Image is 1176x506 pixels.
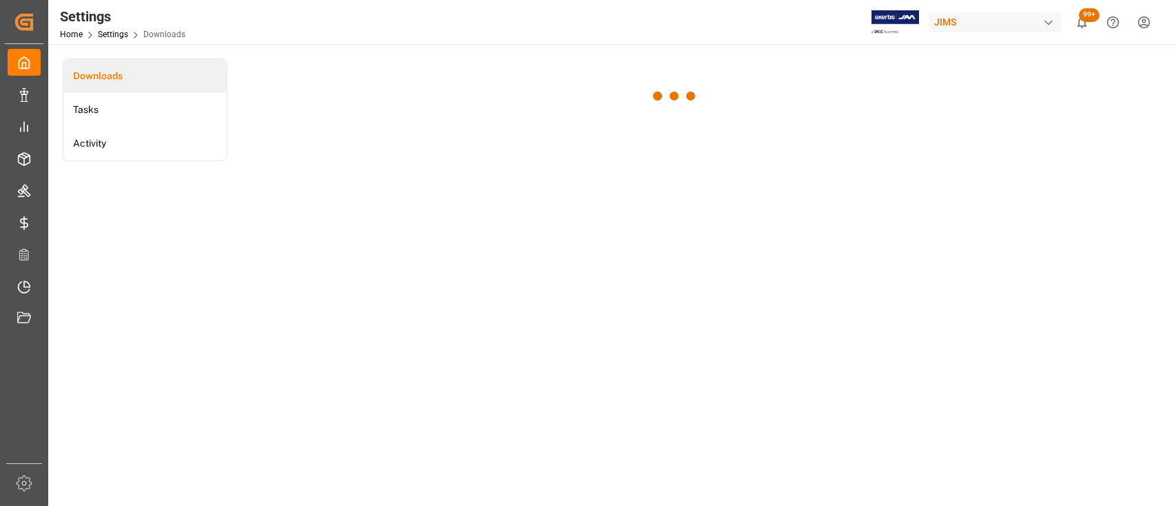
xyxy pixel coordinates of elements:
[871,10,919,34] img: Exertis%20JAM%20-%20Email%20Logo.jpg_1722504956.jpg
[1079,8,1100,22] span: 99+
[929,9,1066,35] button: JIMS
[60,30,83,39] a: Home
[1097,7,1128,38] button: Help Center
[1066,7,1097,38] button: show 100 new notifications
[929,12,1061,32] div: JIMS
[63,93,227,127] a: Tasks
[98,30,128,39] a: Settings
[60,6,185,27] div: Settings
[63,59,227,93] a: Downloads
[63,127,227,160] a: Activity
